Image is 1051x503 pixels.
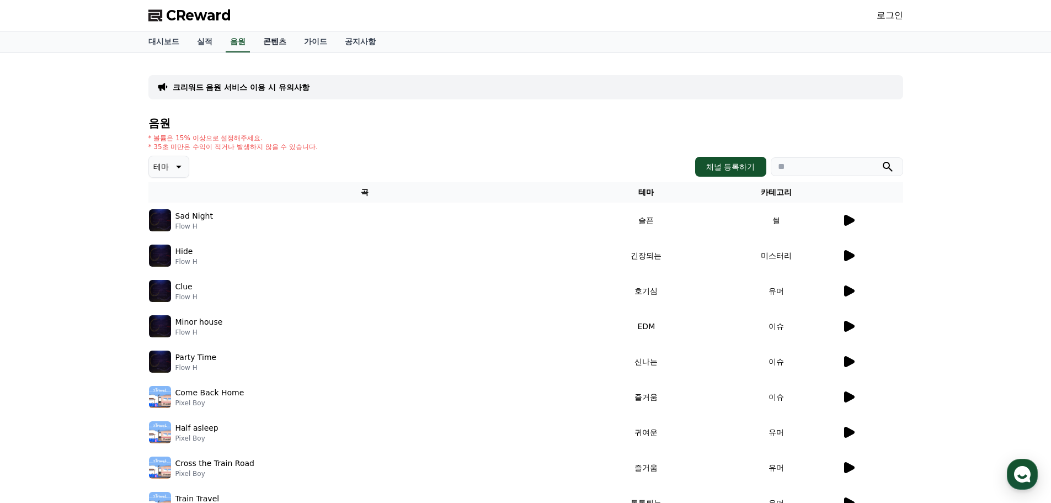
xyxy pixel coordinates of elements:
img: music [149,209,171,231]
span: 대화 [101,367,114,376]
span: 홈 [35,367,41,375]
td: EDM [581,309,711,344]
p: Flow H [175,293,198,301]
th: 카테고리 [711,182,841,203]
img: music [149,421,171,443]
a: 크리워드 음원 서비스 이용 시 유의사항 [173,82,310,93]
td: 슬픈 [581,203,711,238]
a: 음원 [226,31,250,52]
h4: 음원 [148,117,903,129]
img: music [149,245,171,267]
p: Pixel Boy [175,469,254,478]
a: CReward [148,7,231,24]
td: 즐거움 [581,450,711,485]
td: 유머 [711,450,841,485]
p: Flow H [175,363,217,372]
p: Cross the Train Road [175,458,254,469]
button: 테마 [148,156,189,178]
a: 대화 [73,350,142,378]
td: 귀여운 [581,415,711,450]
td: 이슈 [711,309,841,344]
p: Pixel Boy [175,399,244,407]
a: 대시보드 [140,31,188,52]
p: 테마 [153,159,169,174]
td: 이슈 [711,379,841,415]
th: 테마 [581,182,711,203]
td: 신나는 [581,344,711,379]
p: Clue [175,281,193,293]
img: music [149,280,171,302]
p: Party Time [175,352,217,363]
button: 채널 등록하기 [695,157,766,177]
p: * 35초 미만은 수익이 적거나 발생하지 않을 수 있습니다. [148,142,318,151]
img: music [149,351,171,373]
a: 콘텐츠 [254,31,295,52]
a: 로그인 [877,9,903,22]
img: music [149,457,171,479]
span: CReward [166,7,231,24]
td: 미스터리 [711,238,841,273]
p: Sad Night [175,210,213,222]
p: Flow H [175,328,223,337]
td: 호기심 [581,273,711,309]
td: 썰 [711,203,841,238]
p: Flow H [175,257,198,266]
a: 실적 [188,31,221,52]
p: Minor house [175,316,223,328]
span: 설정 [170,367,184,375]
p: * 볼륨은 15% 이상으로 설정해주세요. [148,134,318,142]
a: 설정 [142,350,212,378]
td: 이슈 [711,344,841,379]
img: music [149,386,171,408]
p: Come Back Home [175,387,244,399]
td: 즐거움 [581,379,711,415]
p: Hide [175,246,193,257]
a: 홈 [3,350,73,378]
p: Flow H [175,222,213,231]
a: 가이드 [295,31,336,52]
p: Half asleep [175,422,218,434]
p: Pixel Boy [175,434,218,443]
a: 공지사항 [336,31,385,52]
td: 유머 [711,415,841,450]
td: 긴장되는 [581,238,711,273]
th: 곡 [148,182,581,203]
img: music [149,315,171,337]
td: 유머 [711,273,841,309]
